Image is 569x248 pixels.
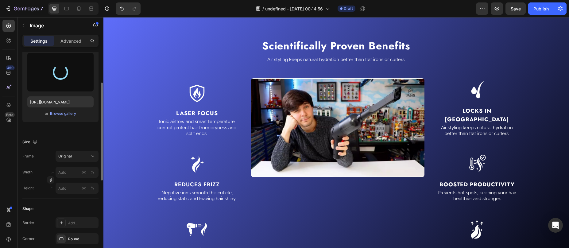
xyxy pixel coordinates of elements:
[22,185,34,191] label: Height
[91,169,94,175] div: %
[81,135,106,159] img: gempages_577679122386387472-b47becac-ccf1-42f0-9b5e-3d3104979371.png
[331,108,416,120] p: Air styling keeps natural hydration better than flat irons or curlers.
[548,218,563,233] div: Open Intercom Messenger
[58,153,72,159] span: Original
[528,2,554,15] button: Publish
[91,185,94,191] div: %
[82,169,86,175] div: px
[81,200,106,225] img: gempages_577679122386387472-1e919e1e-7de5-478e-b24e-979683516d17.png
[49,102,138,119] p: Ionic airflow and smart temperature control protect hair from dryness and split ends.
[27,96,94,107] input: https://example.com/image.jpg
[50,110,76,117] button: Browse gallery
[22,236,35,242] div: Corner
[80,184,87,192] button: %
[89,184,96,192] button: px
[22,169,33,175] label: Width
[89,169,96,176] button: px
[505,2,526,15] button: Save
[5,40,460,45] p: Air styling keeps natural hydration better than flat irons or curlers.
[103,17,569,248] iframe: To enrich screen reader interactions, please activate Accessibility in Grammarly extension settings
[148,61,321,160] img: gempages_511736710535578656-dff40554-5af1-43ec-aab5-e42c397453a5.png
[348,229,400,237] strong: Boosts Volume
[265,6,323,12] span: undefined - [DATE] 00:14:56
[511,6,521,11] span: Save
[358,61,389,86] img: gempages_577679122386387472-71b47017-5b48-43cc-89e6-d4db27218de5.png
[81,64,106,88] img: gempages_577679122386387472-a86aba5e-0de5-4290-9884-71b5284a8e68.png
[116,2,141,15] div: Undo/Redo
[5,112,15,117] div: Beta
[68,220,97,226] div: Add...
[262,6,264,12] span: /
[22,206,33,211] div: Shape
[533,6,549,12] div: Publish
[344,6,353,11] span: Draft
[30,38,48,44] p: Settings
[49,228,138,237] p: Dries faster
[341,90,406,106] strong: Locks in [GEOGRAPHIC_DATA]
[361,200,386,225] img: gempages_577679122386387472-5ee6812b-8c29-4868-8455-f025c1f5442e.png
[159,21,307,36] strong: Scientifically Proven Benefits
[56,183,99,194] input: px%
[68,236,97,242] div: Round
[6,65,15,70] div: 450
[56,151,99,162] button: Original
[22,138,39,146] div: Size
[22,220,34,226] div: Border
[50,111,76,116] div: Browse gallery
[82,185,86,191] div: px
[22,153,34,159] label: Frame
[336,163,411,171] strong: Boosted Productivity
[331,173,416,185] p: Prevents hot spots, keeping your hair healthier and stronger.
[45,110,48,117] span: or
[73,92,114,100] strong: Laser Focus
[40,5,43,12] p: 7
[2,2,46,15] button: 7
[56,167,99,178] input: px%
[49,173,138,185] p: Negative ions smooth the cuticle, reducing static and leaving hair shiny.
[30,22,82,29] p: Image
[358,135,389,159] img: gempages_577679122386387472-5d3ab0d1-06bf-455f-a512-7816b64abdb8.png
[49,163,138,172] p: Reduces frizz
[80,169,87,176] button: %
[60,38,81,44] p: Advanced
